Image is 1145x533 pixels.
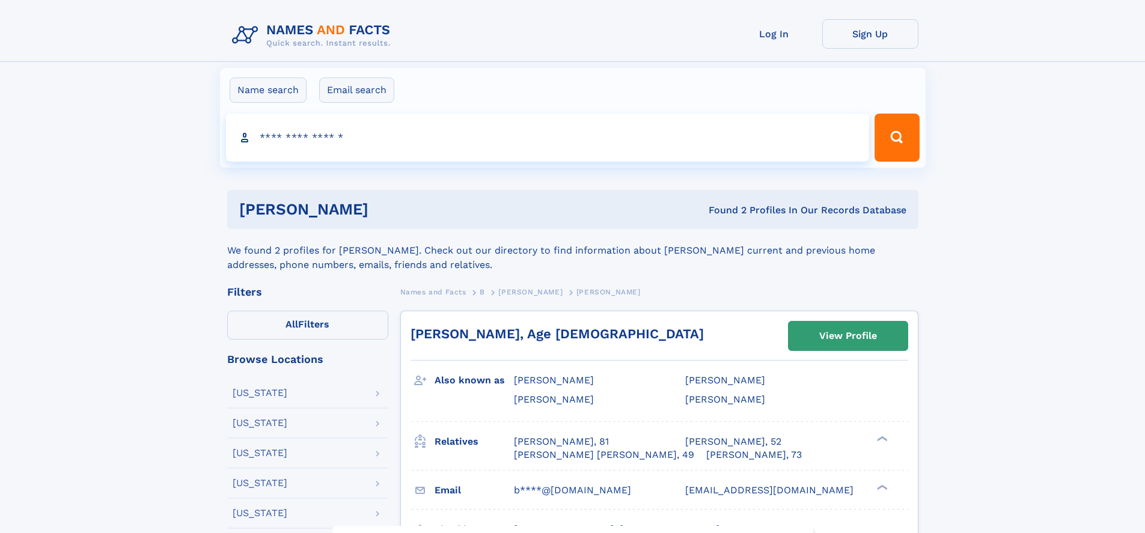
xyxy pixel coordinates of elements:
[319,78,394,103] label: Email search
[498,288,563,296] span: [PERSON_NAME]
[498,284,563,299] a: [PERSON_NAME]
[233,448,287,458] div: [US_STATE]
[874,483,888,491] div: ❯
[480,288,485,296] span: B
[400,284,466,299] a: Names and Facts
[239,202,539,217] h1: [PERSON_NAME]
[227,287,388,297] div: Filters
[514,448,694,461] a: [PERSON_NAME] [PERSON_NAME], 49
[819,322,877,350] div: View Profile
[875,114,919,162] button: Search Button
[726,19,822,49] a: Log In
[874,434,888,442] div: ❯
[227,19,400,52] img: Logo Names and Facts
[226,114,870,162] input: search input
[514,394,594,405] span: [PERSON_NAME]
[227,229,918,272] div: We found 2 profiles for [PERSON_NAME]. Check out our directory to find information about [PERSON_...
[685,435,781,448] a: [PERSON_NAME], 52
[435,480,514,501] h3: Email
[514,374,594,386] span: [PERSON_NAME]
[435,431,514,452] h3: Relatives
[435,370,514,391] h3: Also known as
[233,418,287,428] div: [US_STATE]
[233,478,287,488] div: [US_STATE]
[480,284,485,299] a: B
[706,448,802,461] a: [PERSON_NAME], 73
[411,326,704,341] a: [PERSON_NAME], Age [DEMOGRAPHIC_DATA]
[514,435,609,448] a: [PERSON_NAME], 81
[685,374,765,386] span: [PERSON_NAME]
[227,311,388,340] label: Filters
[233,388,287,398] div: [US_STATE]
[685,394,765,405] span: [PERSON_NAME]
[230,78,307,103] label: Name search
[227,354,388,365] div: Browse Locations
[285,318,298,330] span: All
[233,508,287,518] div: [US_STATE]
[789,321,908,350] a: View Profile
[685,484,853,496] span: [EMAIL_ADDRESS][DOMAIN_NAME]
[822,19,918,49] a: Sign Up
[539,204,906,217] div: Found 2 Profiles In Our Records Database
[576,288,641,296] span: [PERSON_NAME]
